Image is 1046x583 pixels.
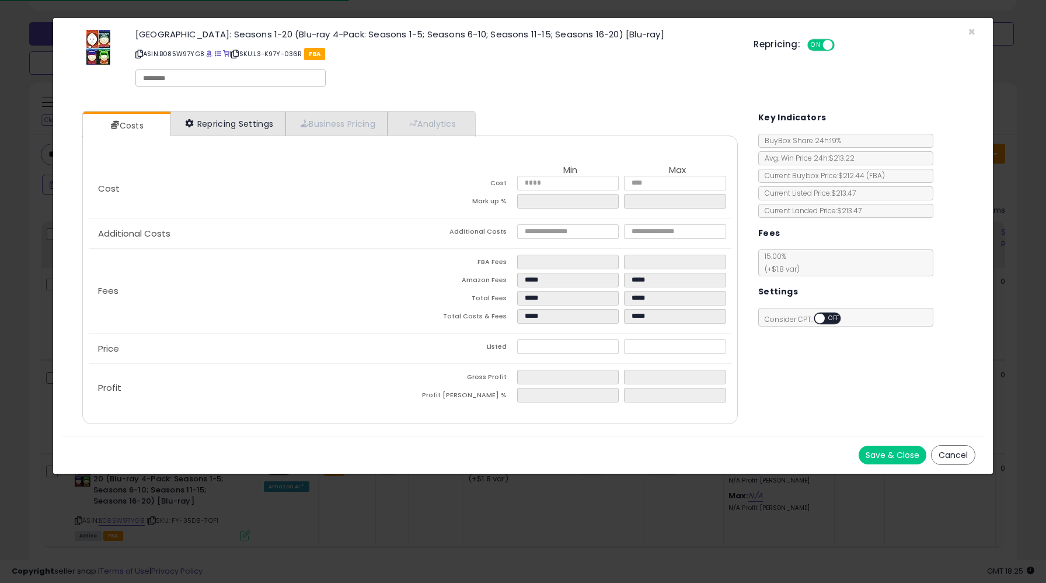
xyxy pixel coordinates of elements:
[135,44,736,63] p: ASIN: B085W97YG8 | SKU: L3-K97Y-036R
[754,40,800,49] h5: Repricing:
[968,23,975,40] span: ×
[89,184,410,193] p: Cost
[517,165,625,176] th: Min
[89,344,410,353] p: Price
[304,48,326,60] span: FBA
[410,291,517,309] td: Total Fees
[838,171,885,181] span: $212.44
[825,314,843,324] span: OFF
[758,110,827,125] h5: Key Indicators
[866,171,885,181] span: ( FBA )
[388,112,474,136] a: Analytics
[215,49,221,58] a: All offer listings
[758,284,798,299] h5: Settings
[808,40,823,50] span: ON
[89,383,410,393] p: Profit
[206,49,212,58] a: BuyBox page
[410,339,517,358] td: Listed
[759,153,855,163] span: Avg. Win Price 24h: $213.22
[759,314,856,324] span: Consider CPT:
[759,136,841,145] span: BuyBox Share 24h: 19%
[410,370,517,388] td: Gross Profit
[410,273,517,291] td: Amazon Fees
[759,251,800,274] span: 15.00 %
[410,224,517,242] td: Additional Costs
[931,445,975,465] button: Cancel
[758,226,780,241] h5: Fees
[410,194,517,212] td: Mark up %
[859,446,926,464] button: Save & Close
[410,176,517,194] td: Cost
[759,188,856,198] span: Current Listed Price: $213.47
[170,112,286,136] a: Repricing Settings
[223,49,229,58] a: Your listing only
[89,286,410,296] p: Fees
[759,264,800,274] span: (+$1.8 var)
[83,114,169,137] a: Costs
[86,30,110,65] img: 51UW2s+MYRL._SL60_.jpg
[759,171,885,181] span: Current Buybox Price:
[410,388,517,406] td: Profit [PERSON_NAME] %
[833,40,852,50] span: OFF
[285,112,388,136] a: Business Pricing
[759,206,862,216] span: Current Landed Price: $213.47
[89,229,410,238] p: Additional Costs
[410,309,517,327] td: Total Costs & Fees
[410,255,517,273] td: FBA Fees
[624,165,731,176] th: Max
[135,30,736,39] h3: [GEOGRAPHIC_DATA]: Seasons 1-20 (Blu-ray 4-Pack: Seasons 1-5; Seasons 6-10; Seasons 11-15; Season...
